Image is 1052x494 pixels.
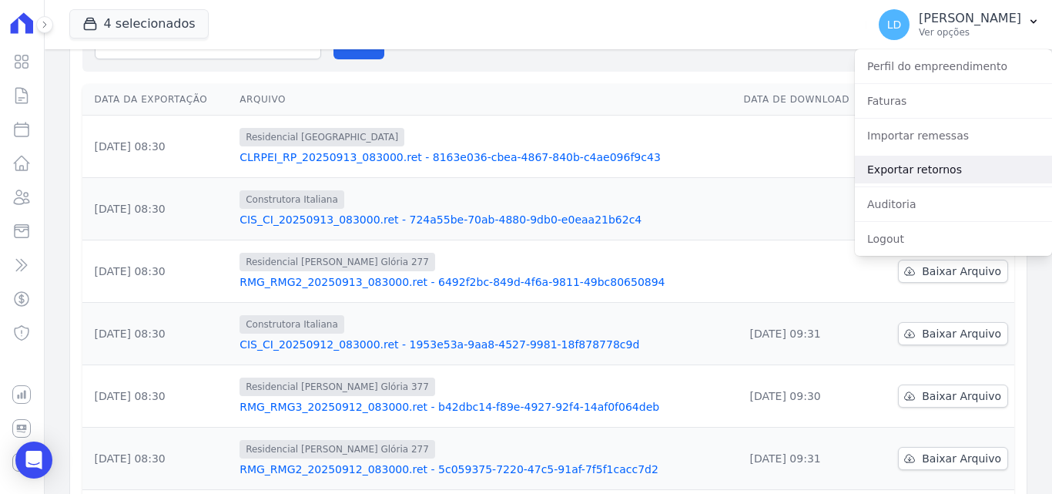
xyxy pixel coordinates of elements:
[898,260,1008,283] a: Baixar Arquivo
[240,190,344,209] span: Construtora Italiana
[898,447,1008,470] a: Baixar Arquivo
[240,253,435,271] span: Residencial [PERSON_NAME] Glória 277
[240,212,731,227] a: CIS_CI_20250913_083000.ret - 724a55be-70ab-4880-9db0-e0eaa21b62c4
[82,84,234,116] th: Data da Exportação
[240,150,731,165] a: CLRPEI_RP_20250913_083000.ret - 8163e036-cbea-4867-840b-c4ae096f9c43
[855,225,1052,253] a: Logout
[922,388,1001,404] span: Baixar Arquivo
[82,116,234,178] td: [DATE] 08:30
[922,451,1001,466] span: Baixar Arquivo
[919,11,1021,26] p: [PERSON_NAME]
[240,378,435,396] span: Residencial [PERSON_NAME] Glória 377
[738,84,874,116] th: Data de Download
[922,264,1001,279] span: Baixar Arquivo
[240,462,731,477] a: RMG_RMG2_20250912_083000.ret - 5c059375-7220-47c5-91af-7f5f1cacc7d2
[855,190,1052,218] a: Auditoria
[922,326,1001,341] span: Baixar Arquivo
[738,303,874,365] td: [DATE] 09:31
[82,178,234,240] td: [DATE] 08:30
[898,385,1008,408] a: Baixar Arquivo
[82,428,234,490] td: [DATE] 08:30
[855,87,1052,115] a: Faturas
[82,240,234,303] td: [DATE] 08:30
[919,26,1021,39] p: Ver opções
[855,122,1052,150] a: Importar remessas
[82,365,234,428] td: [DATE] 08:30
[240,337,731,352] a: CIS_CI_20250912_083000.ret - 1953e53a-9aa8-4527-9981-18f878778c9d
[240,440,435,459] span: Residencial [PERSON_NAME] Glória 277
[866,3,1052,46] button: LD [PERSON_NAME] Ver opções
[15,442,52,479] div: Open Intercom Messenger
[855,156,1052,183] a: Exportar retornos
[738,365,874,428] td: [DATE] 09:30
[898,322,1008,345] a: Baixar Arquivo
[240,315,344,334] span: Construtora Italiana
[887,19,902,30] span: LD
[738,428,874,490] td: [DATE] 09:31
[233,84,737,116] th: Arquivo
[69,9,209,39] button: 4 selecionados
[855,52,1052,80] a: Perfil do empreendimento
[82,303,234,365] td: [DATE] 08:30
[240,274,731,290] a: RMG_RMG2_20250913_083000.ret - 6492f2bc-849d-4f6a-9811-49bc80650894
[240,128,404,146] span: Residencial [GEOGRAPHIC_DATA]
[240,399,731,415] a: RMG_RMG3_20250912_083000.ret - b42dbc14-f89e-4927-92f4-14af0f064deb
